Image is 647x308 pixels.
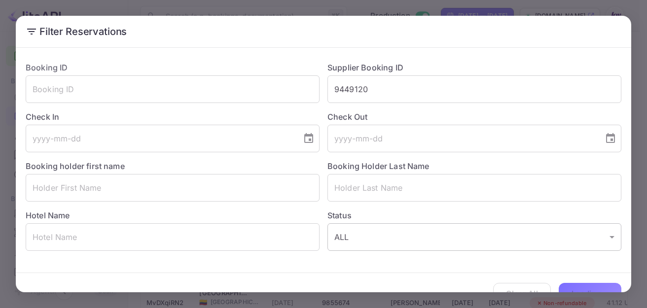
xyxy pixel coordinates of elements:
input: yyyy-mm-dd [26,125,295,152]
label: Supplier Booking ID [327,63,403,72]
input: Holder First Name [26,174,320,202]
input: Booking ID [26,75,320,103]
label: Status [327,209,621,221]
label: Booking Holder Last Name [327,161,430,171]
input: yyyy-mm-dd [327,125,597,152]
label: Check In [26,111,320,123]
input: Supplier Booking ID [327,75,621,103]
button: Choose date [299,129,319,148]
input: Hotel Name [26,223,320,251]
div: ALL [327,223,621,251]
label: Booking holder first name [26,161,125,171]
button: Choose date [601,129,620,148]
label: Hotel Name [26,210,70,220]
h2: Filter Reservations [16,16,631,47]
input: Holder Last Name [327,174,621,202]
label: Check Out [327,111,621,123]
label: Booking ID [26,63,68,72]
